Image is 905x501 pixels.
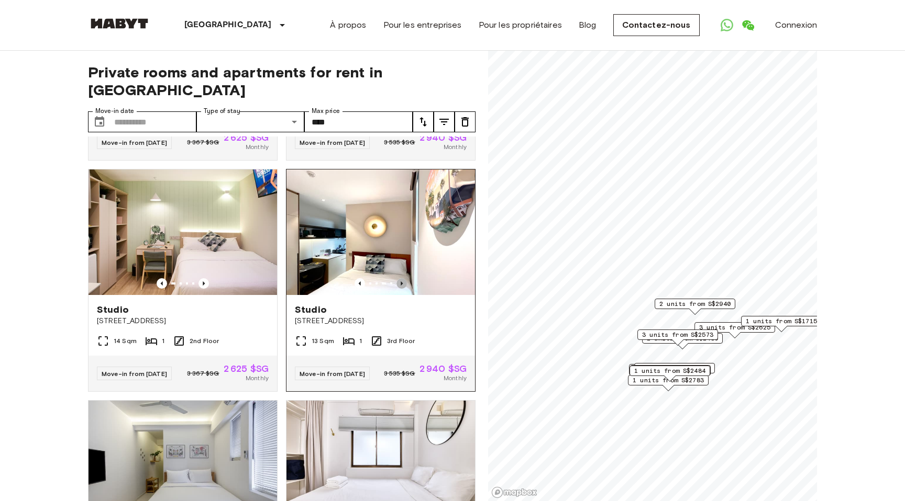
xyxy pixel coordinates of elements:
[434,111,455,132] button: tune
[383,19,462,31] a: Pour les entreprises
[286,169,476,392] a: Previous imagePrevious imageStudio[STREET_ADDRESS]13 Sqm13rd FloorMove-in from [DATE]3 535 $SG2 9...
[642,333,723,349] div: Map marker
[659,299,731,309] span: 2 units from S$2940
[630,365,711,381] div: Map marker
[775,19,817,31] a: Connexion
[88,18,151,29] img: Habyt
[741,316,822,332] div: Map marker
[286,169,475,295] img: Marketing picture of unit SG-01-110-014-001
[187,138,219,147] span: 3 367 $SG
[312,336,334,346] span: 13 Sqm
[330,19,366,31] a: À propos
[634,365,705,374] span: 2 units from S$2342
[88,63,476,99] span: Private rooms and apartments for rent in [GEOGRAPHIC_DATA]
[355,278,365,289] button: Previous image
[629,364,710,380] div: Map marker
[642,330,713,339] span: 3 units from S$2573
[579,19,597,31] a: Blog
[359,336,362,346] span: 1
[184,19,272,31] p: [GEOGRAPHIC_DATA]
[88,169,278,392] a: Marketing picture of unit SG-01-111-001-001Previous imagePrevious imageStudio[STREET_ADDRESS]14 S...
[639,363,710,373] span: 1 units from S$2520
[102,139,167,146] span: Move-in from [DATE]
[190,336,219,346] span: 2nd Floor
[187,369,219,378] span: 3 367 $SG
[420,133,467,142] span: 2 940 $SG
[420,364,467,373] span: 2 940 $SG
[157,278,167,289] button: Previous image
[97,316,269,326] span: [STREET_ADDRESS]
[114,336,137,346] span: 14 Sqm
[444,373,467,383] span: Monthly
[204,107,240,116] label: Type of stay
[162,336,164,346] span: 1
[716,15,737,36] a: Open WhatsApp
[224,364,269,373] span: 2 625 $SG
[634,366,705,375] span: 1 units from S$2484
[413,111,434,132] button: tune
[89,111,110,132] button: Choose date
[628,375,709,391] div: Map marker
[630,366,710,382] div: Map marker
[246,142,269,152] span: Monthly
[737,15,758,36] a: Open WeChat
[444,142,467,152] span: Monthly
[246,373,269,383] span: Monthly
[491,486,537,498] a: Mapbox logo
[384,369,415,378] span: 3 535 $SG
[295,316,467,326] span: [STREET_ADDRESS]
[97,303,129,316] span: Studio
[699,323,770,332] span: 3 units from S$2625
[95,107,134,116] label: Move-in date
[396,278,407,289] button: Previous image
[295,303,327,316] span: Studio
[387,336,415,346] span: 3rd Floor
[89,169,277,295] img: Marketing picture of unit SG-01-111-001-001
[637,329,718,346] div: Map marker
[613,14,700,36] a: Contactez-nous
[224,133,269,142] span: 2 625 $SG
[198,278,209,289] button: Previous image
[655,299,735,315] div: Map marker
[479,19,562,31] a: Pour les propriétaires
[746,316,817,326] span: 1 units from S$1715
[694,322,775,338] div: Map marker
[455,111,476,132] button: tune
[300,139,365,146] span: Move-in from [DATE]
[312,107,340,116] label: Max price
[102,370,167,378] span: Move-in from [DATE]
[634,363,715,379] div: Map marker
[300,370,365,378] span: Move-in from [DATE]
[384,138,415,147] span: 3 535 $SG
